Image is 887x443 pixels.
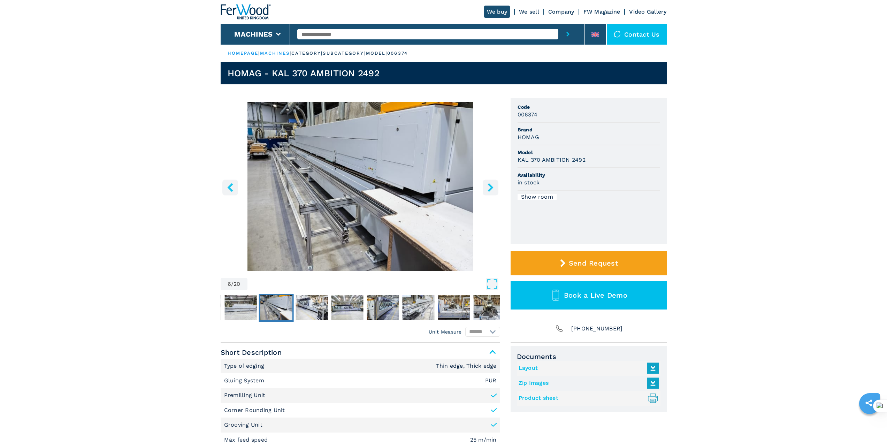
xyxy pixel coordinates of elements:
[221,4,271,20] img: Ferwood
[518,171,660,178] span: Availability
[473,295,505,320] img: 62e4edd3a59e14aa4be06ece251abb58
[221,102,500,271] img: Single Sided Edgebanders HOMAG KAL 370 AMBITION 2492
[607,24,667,45] div: Contact us
[331,295,363,320] img: 62432299f51f696a3f463ddc911331bd
[429,328,462,335] em: Unit Measure
[518,156,586,164] h3: KAL 370 AMBITION 2492
[558,24,578,45] button: submit-button
[222,180,238,195] button: left-button
[519,392,655,404] a: Product sheet
[188,294,222,322] button: Go to Slide 4
[223,294,258,322] button: Go to Slide 5
[518,104,660,110] span: Code
[221,346,500,359] span: Short Description
[518,178,540,186] h3: in stock
[555,324,564,334] img: Phone
[857,412,882,438] iframe: Chat
[294,294,329,322] button: Go to Slide 7
[224,377,266,384] p: Gluing System
[323,50,366,56] p: subcategory |
[367,295,399,320] img: e9e44c587aa569691cb81b0e00740d79
[629,8,666,15] a: Video Gallery
[221,102,500,271] div: Go to Slide 6
[511,281,667,310] button: Book a Live Demo
[401,294,436,322] button: Go to Slide 10
[569,259,618,267] span: Send Request
[518,133,539,141] h3: HOMAG
[116,294,396,322] nav: Thumbnail Navigation
[224,362,266,370] p: Type of edging
[484,6,510,18] a: We buy
[571,324,623,334] span: [PHONE_NUMBER]
[231,281,234,287] span: /
[483,180,498,195] button: right-button
[614,31,621,38] img: Contact us
[260,51,290,56] a: machines
[519,362,655,374] a: Layout
[330,294,365,322] button: Go to Slide 8
[296,295,328,320] img: 328e743df41e369fccc661eb7260a0b3
[485,378,497,383] em: PUR
[234,30,273,38] button: Machines
[259,294,293,322] button: Go to Slide 6
[860,394,878,412] a: sharethis
[224,421,262,429] p: Grooving Unit
[366,50,388,56] p: model |
[290,51,291,56] span: |
[234,281,240,287] span: 20
[519,8,539,15] a: We sell
[470,437,497,443] em: 25 m/min
[228,51,259,56] a: HOMEPAGE
[387,50,408,56] p: 006374
[365,294,400,322] button: Go to Slide 9
[249,278,498,290] button: Open Fullscreen
[472,294,507,322] button: Go to Slide 12
[519,377,655,389] a: Zip Images
[258,51,260,56] span: |
[228,281,231,287] span: 6
[260,295,292,320] img: 7276c223c9975b68ab967e455e5c6362
[518,194,557,200] div: Show room
[402,295,434,320] img: 78d0c5e318864c436bfe6c5c0f69825b
[438,295,470,320] img: 99c03a97506194d96f2cd76ed55d56d3
[564,291,627,299] span: Book a Live Demo
[548,8,574,15] a: Company
[224,391,266,399] p: Premilling Unit
[583,8,620,15] a: FW Magazine
[517,352,660,361] span: Documents
[228,68,380,79] h1: HOMAG - KAL 370 AMBITION 2492
[518,149,660,156] span: Model
[436,363,496,369] em: Thin edge, Thick edge
[518,110,538,119] h3: 006374
[224,406,285,414] p: Corner Rounding Unit
[436,294,471,322] button: Go to Slide 11
[291,50,323,56] p: category |
[518,126,660,133] span: Brand
[224,295,257,320] img: 75d3f1d44f3902bed42ba0aa0d2da441
[189,295,221,320] img: c1c1ada20ae68d39a7b9b004b3fc816d
[511,251,667,275] button: Send Request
